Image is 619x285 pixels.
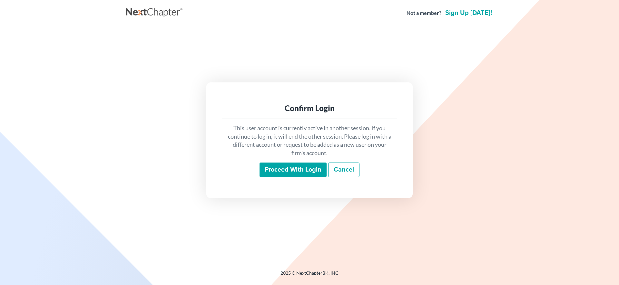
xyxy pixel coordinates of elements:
input: Proceed with login [260,163,327,177]
p: This user account is currently active in another session. If you continue to log in, it will end ... [227,124,392,157]
a: Cancel [328,163,359,177]
div: 2025 © NextChapterBK, INC [126,270,493,281]
strong: Not a member? [407,9,441,17]
div: Confirm Login [227,103,392,113]
a: Sign up [DATE]! [444,10,493,16]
